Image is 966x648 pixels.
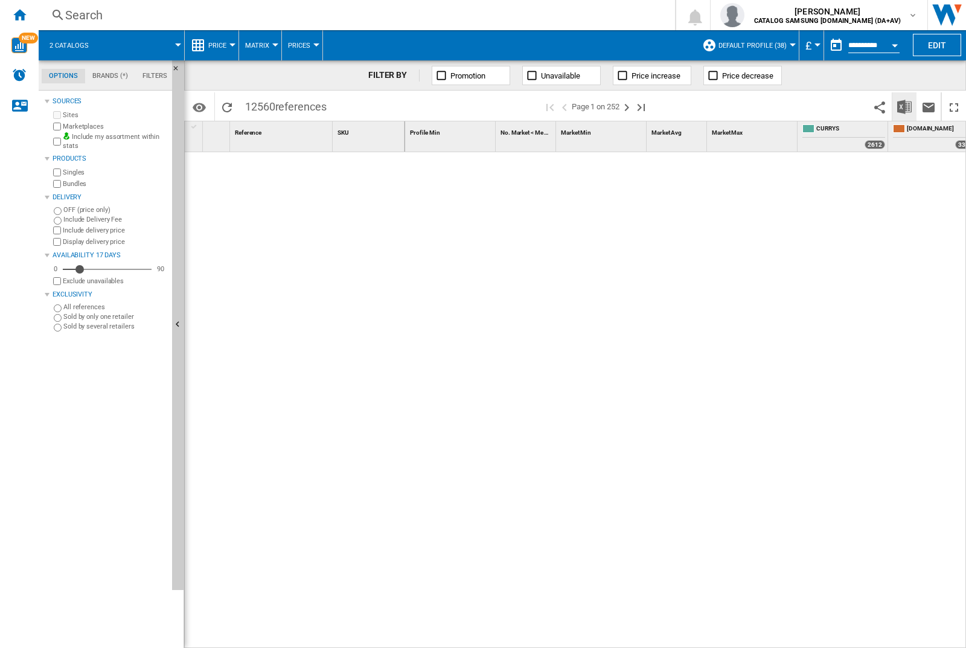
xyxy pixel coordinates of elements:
[824,33,848,57] button: md-calendar
[561,129,591,136] span: Market Min
[53,111,61,119] input: Sites
[53,226,61,234] input: Include delivery price
[712,129,743,136] span: Market Max
[205,121,229,140] div: Sort None
[450,71,485,80] span: Promotion
[63,303,167,312] label: All references
[410,129,440,136] span: Profile Min
[63,179,167,188] label: Bundles
[558,121,646,140] div: Market Min Sort None
[288,30,316,60] button: Prices
[172,60,184,590] button: Hide
[709,121,797,140] div: Sort None
[557,92,572,121] button: >Previous page
[799,30,824,60] md-menu: Currency
[865,140,885,149] div: 2612 offers sold by CURRYS
[572,92,619,121] span: Page 1 on 252
[498,121,555,140] div: Sort None
[709,121,797,140] div: Market Max Sort None
[51,265,60,274] div: 0
[408,121,495,140] div: Sort None
[63,122,167,131] label: Marketplaces
[45,30,178,60] div: 2 catalogs
[720,3,744,27] img: profile.jpg
[892,92,916,121] button: Download in Excel
[368,69,420,82] div: FILTER BY
[135,69,174,83] md-tab-item: Filters
[288,42,310,50] span: Prices
[232,121,332,140] div: Sort None
[408,121,495,140] div: Profile Min Sort None
[50,42,89,50] span: 2 catalogs
[634,92,648,121] button: Last page
[53,238,61,246] input: Display delivery price
[235,129,261,136] span: Reference
[501,129,543,136] span: No. Market < Me
[942,92,966,121] button: Maximize
[63,322,167,331] label: Sold by several retailers
[239,92,333,118] span: 12560
[702,30,793,60] div: Default profile (38)
[53,97,167,106] div: Sources
[816,124,885,135] span: CURRYS
[718,42,787,50] span: Default profile (38)
[53,134,61,149] input: Include my assortment within stats
[335,121,405,140] div: Sort None
[754,5,901,18] span: [PERSON_NAME]
[722,71,773,80] span: Price decrease
[208,42,226,50] span: Price
[335,121,405,140] div: SKU Sort None
[651,129,682,136] span: Market Avg
[63,312,167,321] label: Sold by only one retailer
[613,66,691,85] button: Price increase
[897,100,912,114] img: excel-24x24.png
[522,66,601,85] button: Unavailable
[884,33,906,54] button: Open calendar
[543,92,557,121] button: First page
[42,69,85,83] md-tab-item: Options
[63,277,167,286] label: Exclude unavailables
[63,132,70,140] img: mysite-bg-18x18.png
[703,66,782,85] button: Price decrease
[63,215,167,224] label: Include Delivery Fee
[208,30,232,60] button: Price
[50,30,101,60] button: 2 catalogs
[337,129,349,136] span: SKU
[805,30,817,60] button: £
[53,277,61,285] input: Display delivery price
[215,92,239,121] button: Reload
[19,33,38,43] span: NEW
[245,30,275,60] div: Matrix
[558,121,646,140] div: Sort None
[63,111,167,120] label: Sites
[913,34,961,56] button: Edit
[53,123,61,130] input: Marketplaces
[12,68,27,82] img: alerts-logo.svg
[63,168,167,177] label: Singles
[432,66,510,85] button: Promotion
[805,39,811,52] span: £
[65,7,644,24] div: Search
[916,92,941,121] button: Send this report by email
[63,263,152,275] md-slider: Availability
[54,324,62,332] input: Sold by several retailers
[649,121,706,140] div: Market Avg Sort None
[632,71,680,80] span: Price increase
[541,71,580,80] span: Unavailable
[53,168,61,176] input: Singles
[63,237,167,246] label: Display delivery price
[53,290,167,300] div: Exclusivity
[800,121,888,152] div: CURRYS 2612 offers sold by CURRYS
[868,92,892,121] button: Share this bookmark with others
[54,304,62,312] input: All references
[232,121,332,140] div: Reference Sort None
[85,69,135,83] md-tab-item: Brands (*)
[498,121,555,140] div: No. Market < Me Sort None
[754,17,901,25] b: CATALOG SAMSUNG [DOMAIN_NAME] (DA+AV)
[53,251,167,260] div: Availability 17 Days
[63,132,167,151] label: Include my assortment within stats
[54,207,62,215] input: OFF (price only)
